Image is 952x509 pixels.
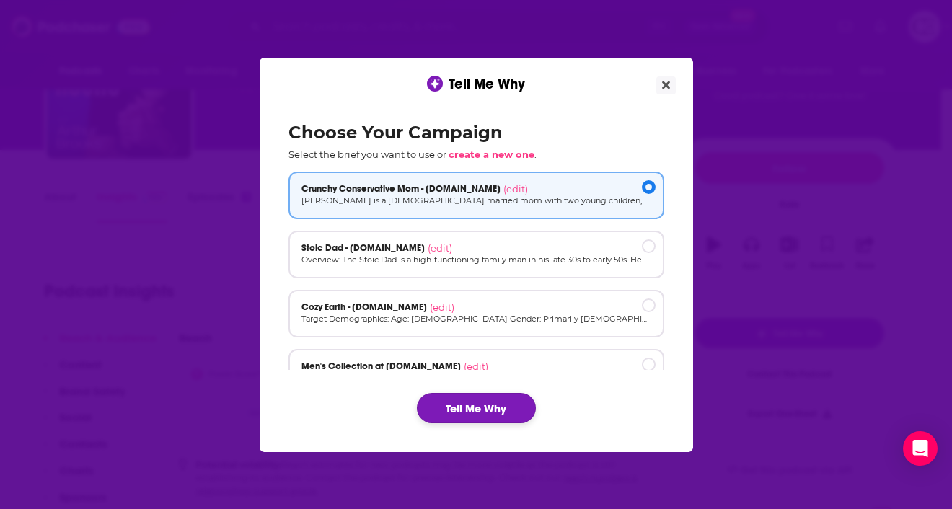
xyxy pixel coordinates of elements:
p: [PERSON_NAME] is a [DEMOGRAPHIC_DATA] married mom with two young children, living in a suburban o... [301,195,651,207]
span: Tell Me Why [449,75,525,93]
span: (edit) [503,183,528,195]
p: Target Demographics: Age: [DEMOGRAPHIC_DATA] Gender: Primarily [DEMOGRAPHIC_DATA] (60-70%) but al... [301,313,651,325]
span: Cozy Earth - [DOMAIN_NAME] [301,301,427,313]
h2: Choose Your Campaign [288,122,664,143]
span: Crunchy Conservative Mom - [DOMAIN_NAME] [301,183,501,195]
span: Stoic Dad - [DOMAIN_NAME] [301,242,425,254]
span: (edit) [464,360,488,372]
span: (edit) [428,242,452,254]
div: Open Intercom Messenger [903,431,938,466]
p: Select the brief you want to use or . [288,149,664,160]
span: Men's Collection at [DOMAIN_NAME] [301,360,461,372]
p: Overview: The Stoic Dad is a high-functioning family man in his late 30s to early 50s. He values ... [301,254,651,266]
span: (edit) [430,301,454,313]
button: Close [656,76,676,94]
img: tell me why sparkle [429,78,441,89]
span: create a new one [449,149,534,160]
button: Tell Me Why [417,393,536,423]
